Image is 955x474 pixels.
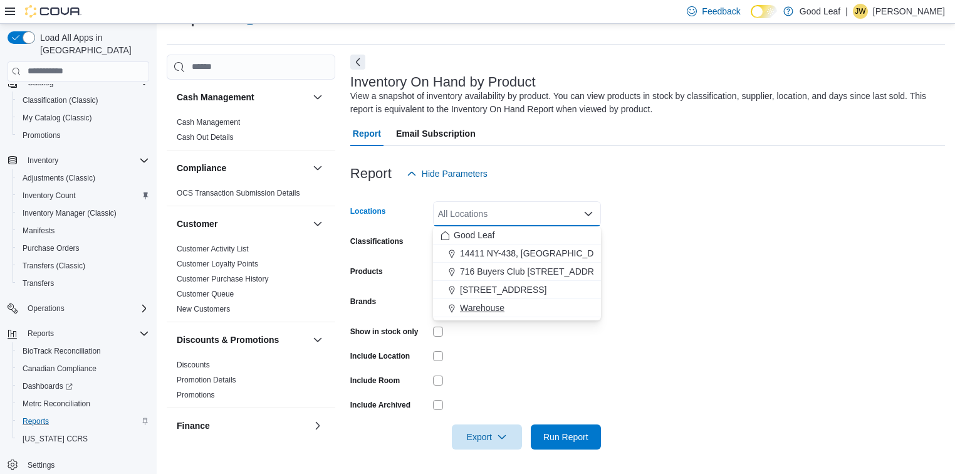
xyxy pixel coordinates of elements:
[452,424,522,450] button: Export
[25,5,81,18] img: Cova
[18,361,149,376] span: Canadian Compliance
[531,424,601,450] button: Run Report
[18,276,149,291] span: Transfers
[751,5,777,18] input: Dark Mode
[873,4,945,19] p: [PERSON_NAME]
[18,223,149,238] span: Manifests
[177,189,300,197] a: OCS Transaction Submission Details
[310,332,325,347] button: Discounts & Promotions
[177,244,249,254] span: Customer Activity List
[177,162,308,174] button: Compliance
[18,223,60,238] a: Manifests
[177,274,269,284] span: Customer Purchase History
[18,206,122,221] a: Inventory Manager (Classic)
[18,206,149,221] span: Inventory Manager (Classic)
[23,278,54,288] span: Transfers
[310,90,325,105] button: Cash Management
[13,377,154,395] a: Dashboards
[310,216,325,231] button: Customer
[350,75,536,90] h3: Inventory On Hand by Product
[23,261,85,271] span: Transfers (Classic)
[13,109,154,127] button: My Catalog (Classic)
[177,218,308,230] button: Customer
[350,351,410,361] label: Include Location
[23,153,149,168] span: Inventory
[177,259,258,269] span: Customer Loyalty Points
[3,152,154,169] button: Inventory
[177,275,269,283] a: Customer Purchase History
[23,243,80,253] span: Purchase Orders
[177,391,215,399] a: Promotions
[543,431,588,443] span: Run Report
[433,281,601,299] button: [STREET_ADDRESS]
[433,226,601,317] div: Choose from the following options
[177,304,230,314] span: New Customers
[350,90,939,116] div: View a snapshot of inventory availability by product. You can view products in stock by classific...
[23,95,98,105] span: Classification (Classic)
[177,91,254,103] h3: Cash Management
[13,92,154,109] button: Classification (Classic)
[18,110,149,125] span: My Catalog (Classic)
[177,132,234,142] span: Cash Out Details
[23,381,73,391] span: Dashboards
[853,4,868,19] div: Jordon Walters
[35,31,149,56] span: Load All Apps in [GEOGRAPHIC_DATA]
[433,226,601,245] button: Good Leaf
[13,413,154,430] button: Reports
[18,241,85,256] a: Purchase Orders
[177,419,210,432] h3: Finance
[23,399,90,409] span: Metrc Reconciliation
[23,456,149,472] span: Settings
[18,414,54,429] a: Reports
[18,188,81,203] a: Inventory Count
[23,208,117,218] span: Inventory Manager (Classic)
[177,91,308,103] button: Cash Management
[13,257,154,275] button: Transfers (Classic)
[18,414,149,429] span: Reports
[18,344,106,359] a: BioTrack Reconciliation
[18,431,93,446] a: [US_STATE] CCRS
[23,130,61,140] span: Promotions
[18,241,149,256] span: Purchase Orders
[350,55,365,70] button: Next
[177,260,258,268] a: Customer Loyalty Points
[18,110,97,125] a: My Catalog (Classic)
[353,121,381,146] span: Report
[18,188,149,203] span: Inventory Count
[167,241,335,322] div: Customer
[18,258,90,273] a: Transfers (Classic)
[23,326,59,341] button: Reports
[23,113,92,123] span: My Catalog (Classic)
[177,334,279,346] h3: Discounts & Promotions
[350,206,386,216] label: Locations
[13,222,154,240] button: Manifests
[167,115,335,150] div: Cash Management
[18,396,149,411] span: Metrc Reconciliation
[800,4,840,19] p: Good Leaf
[23,434,88,444] span: [US_STATE] CCRS
[18,93,149,108] span: Classification (Classic)
[18,128,66,143] a: Promotions
[459,424,514,450] span: Export
[433,299,601,317] button: Warehouse
[167,186,335,206] div: Compliance
[177,305,230,313] a: New Customers
[177,360,210,370] span: Discounts
[13,430,154,448] button: [US_STATE] CCRS
[3,300,154,317] button: Operations
[23,326,149,341] span: Reports
[460,283,546,296] span: [STREET_ADDRESS]
[18,258,149,273] span: Transfers (Classic)
[18,379,78,394] a: Dashboards
[13,342,154,360] button: BioTrack Reconciliation
[18,93,103,108] a: Classification (Classic)
[177,361,210,369] a: Discounts
[350,297,376,307] label: Brands
[402,161,493,186] button: Hide Parameters
[433,263,601,281] button: 716 Buyers Club [STREET_ADDRESS]
[177,188,300,198] span: OCS Transaction Submission Details
[18,128,149,143] span: Promotions
[23,173,95,183] span: Adjustments (Classic)
[177,375,236,385] span: Promotion Details
[28,460,55,470] span: Settings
